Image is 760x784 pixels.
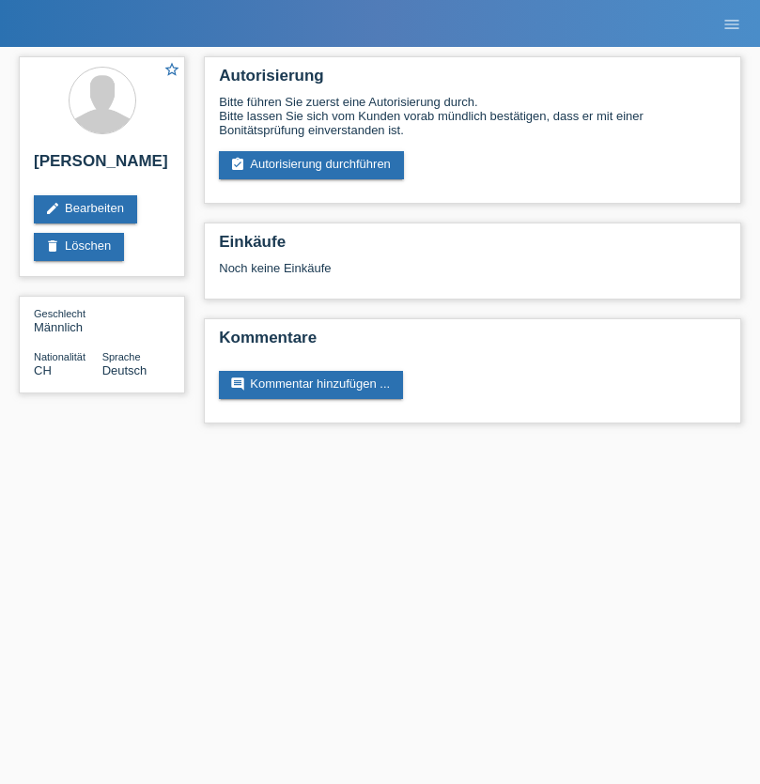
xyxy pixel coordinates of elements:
[34,306,102,334] div: Männlich
[34,195,137,223] a: editBearbeiten
[230,157,245,172] i: assignment_turned_in
[722,15,741,34] i: menu
[219,95,726,137] div: Bitte führen Sie zuerst eine Autorisierung durch. Bitte lassen Sie sich vom Kunden vorab mündlich...
[219,151,404,179] a: assignment_turned_inAutorisierung durchführen
[230,377,245,392] i: comment
[34,233,124,261] a: deleteLöschen
[219,233,726,261] h2: Einkäufe
[45,201,60,216] i: edit
[45,238,60,254] i: delete
[34,351,85,362] span: Nationalität
[163,61,180,81] a: star_border
[34,363,52,377] span: Schweiz
[219,67,726,95] h2: Autorisierung
[102,351,141,362] span: Sprache
[102,363,147,377] span: Deutsch
[34,308,85,319] span: Geschlecht
[219,371,403,399] a: commentKommentar hinzufügen ...
[713,18,751,29] a: menu
[34,152,170,180] h2: [PERSON_NAME]
[219,329,726,357] h2: Kommentare
[219,261,726,289] div: Noch keine Einkäufe
[163,61,180,78] i: star_border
